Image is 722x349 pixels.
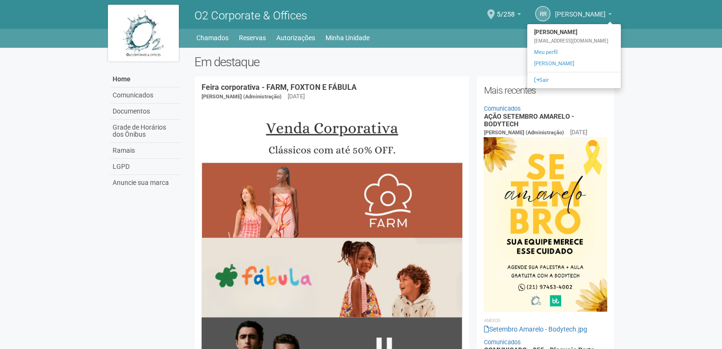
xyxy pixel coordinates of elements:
[570,128,587,137] div: [DATE]
[484,105,520,112] a: Comunicados
[194,9,307,22] span: O2 Corporate & Offices
[110,71,180,87] a: Home
[535,6,550,21] a: RR
[527,38,621,44] div: [EMAIL_ADDRESS][DOMAIN_NAME]
[527,26,621,38] strong: [PERSON_NAME]
[484,83,607,97] h2: Mais recentes
[497,1,515,18] span: 5/258
[196,31,229,44] a: Chamados
[484,325,587,333] a: Setembro Amarelo - Bodytech.jpg
[202,83,356,92] a: Feira corporativa - FARM, FOXTON E FÁBULA
[276,31,315,44] a: Autorizações
[110,143,180,159] a: Ramais
[527,58,621,70] a: [PERSON_NAME]
[484,137,607,312] img: Setembro%20Amarelo%20-%20Bodytech.jpg
[484,130,564,136] span: [PERSON_NAME] (Administração)
[555,12,612,19] a: [PERSON_NAME]
[110,175,180,191] a: Anuncie sua marca
[555,1,606,18] span: Raphael Ribeiro Campos
[202,94,282,100] span: [PERSON_NAME] (Administração)
[239,31,266,44] a: Reservas
[108,5,179,61] img: logo.jpg
[497,12,521,19] a: 5/258
[110,87,180,104] a: Comunicados
[484,339,520,346] a: Comunicados
[194,55,614,69] h2: Em destaque
[527,75,621,86] a: Sair
[484,316,607,325] li: Anexos
[527,47,621,58] a: Meu perfil
[110,120,180,143] a: Grade de Horários dos Ônibus
[110,104,180,120] a: Documentos
[326,31,370,44] a: Minha Unidade
[110,159,180,175] a: LGPD
[484,113,574,127] a: AÇÃO SETEMBRO AMARELO - BODYTECH
[288,92,305,101] div: [DATE]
